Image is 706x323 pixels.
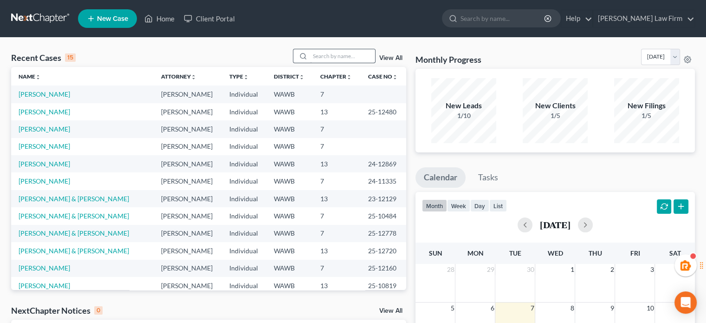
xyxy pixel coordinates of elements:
[19,247,129,255] a: [PERSON_NAME] & [PERSON_NAME]
[19,90,70,98] a: [PERSON_NAME]
[486,264,495,275] span: 29
[361,225,406,242] td: 25-12778
[669,249,680,257] span: Sat
[266,172,313,190] td: WAWB
[161,73,196,80] a: Attorneyunfold_more
[415,167,466,188] a: Calendar
[266,190,313,207] td: WAWB
[222,277,266,294] td: Individual
[154,277,221,294] td: [PERSON_NAME]
[368,73,398,80] a: Case Nounfold_more
[19,142,70,150] a: [PERSON_NAME]
[154,172,221,190] td: [PERSON_NAME]
[266,86,313,103] td: WAWB
[222,138,266,155] td: Individual
[428,249,442,257] span: Sun
[19,229,129,237] a: [PERSON_NAME] & [PERSON_NAME]
[460,10,545,27] input: Search by name...
[523,100,588,111] div: New Clients
[609,264,615,275] span: 2
[154,120,221,138] td: [PERSON_NAME]
[154,155,221,172] td: [PERSON_NAME]
[379,308,402,314] a: View All
[529,303,535,314] span: 7
[154,86,221,103] td: [PERSON_NAME]
[94,306,103,315] div: 0
[422,199,447,212] button: month
[19,195,129,203] a: [PERSON_NAME] & [PERSON_NAME]
[140,10,179,27] a: Home
[222,260,266,277] td: Individual
[266,155,313,172] td: WAWB
[154,138,221,155] td: [PERSON_NAME]
[467,249,483,257] span: Mon
[447,199,470,212] button: week
[346,74,352,80] i: unfold_more
[222,120,266,138] td: Individual
[154,207,221,224] td: [PERSON_NAME]
[547,249,563,257] span: Wed
[320,73,352,80] a: Chapterunfold_more
[65,53,76,62] div: 15
[19,108,70,116] a: [PERSON_NAME]
[97,15,128,22] span: New Case
[11,305,103,316] div: NextChapter Notices
[525,264,535,275] span: 30
[361,155,406,172] td: 24-12869
[313,86,360,103] td: 7
[179,10,240,27] a: Client Portal
[361,277,406,294] td: 25-10819
[470,167,506,188] a: Tasks
[222,207,266,224] td: Individual
[222,242,266,259] td: Individual
[614,100,679,111] div: New Filings
[540,220,570,230] h2: [DATE]
[266,225,313,242] td: WAWB
[313,190,360,207] td: 13
[470,199,489,212] button: day
[313,155,360,172] td: 13
[266,242,313,259] td: WAWB
[614,111,679,120] div: 1/5
[154,242,221,259] td: [PERSON_NAME]
[19,264,70,272] a: [PERSON_NAME]
[313,260,360,277] td: 7
[392,74,398,80] i: unfold_more
[523,111,588,120] div: 1/5
[446,264,455,275] span: 28
[222,103,266,120] td: Individual
[243,74,249,80] i: unfold_more
[509,249,521,257] span: Tue
[310,49,375,63] input: Search by name...
[313,277,360,294] td: 13
[229,73,249,80] a: Typeunfold_more
[313,207,360,224] td: 7
[19,160,70,168] a: [PERSON_NAME]
[569,303,575,314] span: 8
[645,303,654,314] span: 10
[313,103,360,120] td: 13
[313,120,360,138] td: 7
[222,155,266,172] td: Individual
[266,207,313,224] td: WAWB
[431,100,496,111] div: New Leads
[154,260,221,277] td: [PERSON_NAME]
[222,86,266,103] td: Individual
[19,212,129,220] a: [PERSON_NAME] & [PERSON_NAME]
[154,225,221,242] td: [PERSON_NAME]
[266,277,313,294] td: WAWB
[361,207,406,224] td: 25-10484
[569,264,575,275] span: 1
[609,303,615,314] span: 9
[222,225,266,242] td: Individual
[361,103,406,120] td: 25-12480
[489,303,495,314] span: 6
[313,242,360,259] td: 13
[266,260,313,277] td: WAWB
[266,103,313,120] td: WAWB
[449,303,455,314] span: 5
[649,264,654,275] span: 3
[674,291,697,314] div: Open Intercom Messenger
[19,73,41,80] a: Nameunfold_more
[19,125,70,133] a: [PERSON_NAME]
